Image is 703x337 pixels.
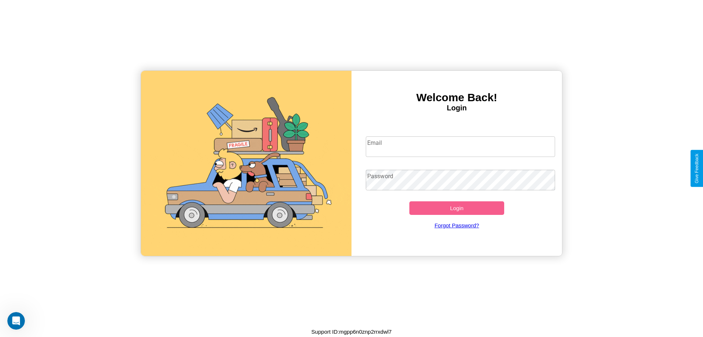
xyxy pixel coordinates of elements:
[311,327,391,337] p: Support ID: mgpp6n0znp2rrxdwl7
[351,104,562,112] h4: Login
[141,71,351,256] img: gif
[409,201,504,215] button: Login
[362,215,552,236] a: Forgot Password?
[694,154,699,183] div: Give Feedback
[7,312,25,330] iframe: Intercom live chat
[351,91,562,104] h3: Welcome Back!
